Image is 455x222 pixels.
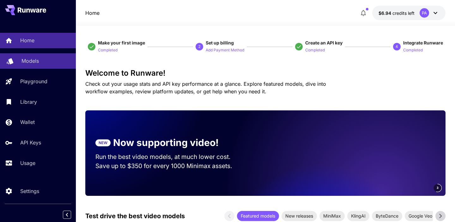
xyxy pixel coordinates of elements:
[20,98,37,106] p: Library
[85,81,326,95] span: Check out your usage stats and API key performance at a glance. Explore featured models, dive int...
[405,211,436,221] div: Google Veo
[113,136,219,150] p: Now supporting video!
[392,10,415,16] span: credits left
[305,47,325,53] p: Completed
[20,139,41,146] p: API Keys
[319,213,345,219] span: MiniMax
[403,40,443,45] span: Integrate Runware
[206,46,244,54] button: Add Payment Method
[282,213,317,219] span: New releases
[20,187,39,195] p: Settings
[98,47,118,53] p: Completed
[282,211,317,221] div: New releases
[68,209,76,220] div: Collapse sidebar
[198,44,201,50] p: 2
[305,46,325,54] button: Completed
[98,46,118,54] button: Completed
[206,47,244,53] p: Add Payment Method
[95,161,243,171] p: Save up to $350 for every 1000 Minimax assets.
[319,211,345,221] div: MiniMax
[20,118,35,126] p: Wallet
[379,10,415,16] div: $6.93755
[379,10,392,16] span: $6.94
[85,69,446,78] h3: Welcome to Runware!
[98,40,145,45] span: Make your first image
[396,44,398,50] p: 4
[21,57,39,65] p: Models
[420,8,429,18] div: PA
[403,46,423,54] button: Completed
[95,152,243,161] p: Run the best video models, at much lower cost.
[372,6,446,20] button: $6.93755PA
[347,211,369,221] div: KlingAI
[20,37,34,44] p: Home
[372,211,402,221] div: ByteDance
[372,213,402,219] span: ByteDance
[405,213,436,219] span: Google Veo
[237,213,279,219] span: Featured models
[99,140,107,146] p: NEW
[85,9,100,17] a: Home
[437,185,439,190] span: 3
[85,211,185,221] p: Test drive the best video models
[403,47,423,53] p: Completed
[237,211,279,221] div: Featured models
[305,40,343,45] span: Create an API key
[85,9,100,17] nav: breadcrumb
[20,159,35,167] p: Usage
[206,40,234,45] span: Set up billing
[347,213,369,219] span: KlingAI
[20,78,47,85] p: Playground
[63,211,71,219] button: Collapse sidebar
